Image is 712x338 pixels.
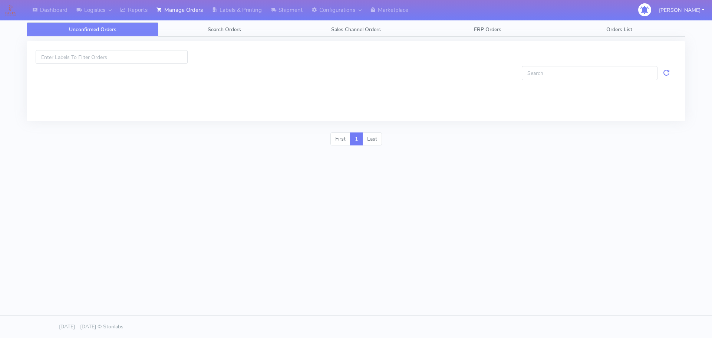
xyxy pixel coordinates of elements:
[331,26,381,33] span: Sales Channel Orders
[474,26,501,33] span: ERP Orders
[208,26,241,33] span: Search Orders
[36,50,188,64] input: Enter Labels To Filter Orders
[69,26,116,33] span: Unconfirmed Orders
[522,66,657,80] input: Search
[350,132,363,146] a: 1
[653,3,710,18] button: [PERSON_NAME]
[606,26,632,33] span: Orders List
[27,22,685,37] ul: Tabs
